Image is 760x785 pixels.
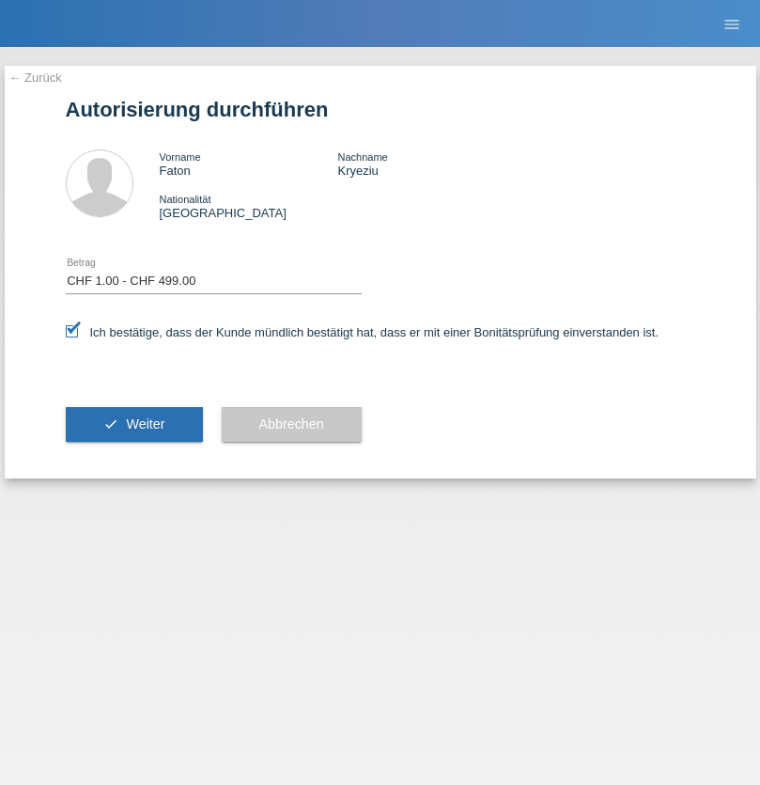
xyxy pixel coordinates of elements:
[713,18,751,29] a: menu
[160,194,211,205] span: Nationalität
[337,149,516,178] div: Kryeziu
[66,407,203,443] button: check Weiter
[160,192,338,220] div: [GEOGRAPHIC_DATA]
[66,325,659,339] label: Ich bestätige, dass der Kunde mündlich bestätigt hat, dass er mit einer Bonitätsprüfung einversta...
[337,151,387,163] span: Nachname
[160,149,338,178] div: Faton
[259,416,324,432] span: Abbrechen
[222,407,362,443] button: Abbrechen
[9,71,62,85] a: ← Zurück
[126,416,164,432] span: Weiter
[103,416,118,432] i: check
[160,151,201,163] span: Vorname
[66,98,695,121] h1: Autorisierung durchführen
[722,15,741,34] i: menu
